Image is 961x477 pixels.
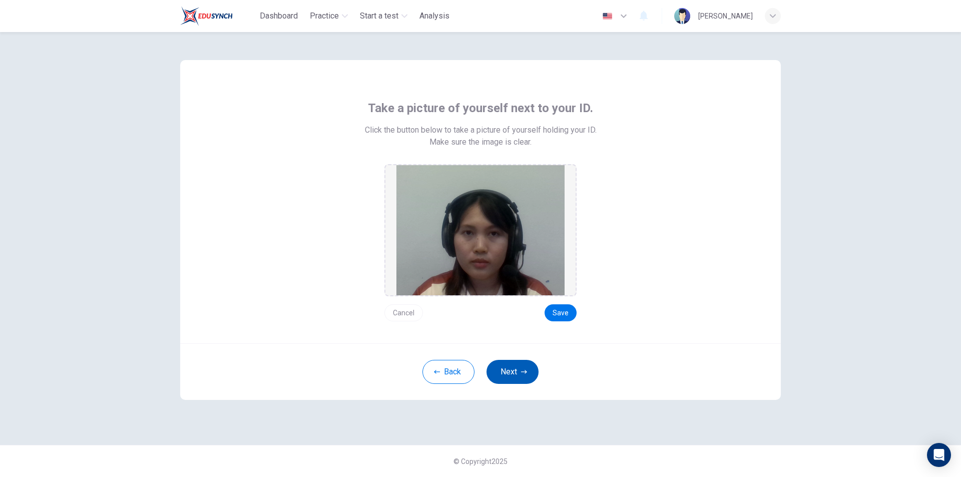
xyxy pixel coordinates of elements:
[356,7,411,25] button: Start a test
[256,7,302,25] button: Dashboard
[487,360,539,384] button: Next
[601,13,614,20] img: en
[422,360,474,384] button: Back
[674,8,690,24] img: Profile picture
[419,10,449,22] span: Analysis
[698,10,753,22] div: [PERSON_NAME]
[306,7,352,25] button: Practice
[180,6,256,26] a: Train Test logo
[310,10,339,22] span: Practice
[180,6,233,26] img: Train Test logo
[260,10,298,22] span: Dashboard
[384,304,423,321] button: Cancel
[368,100,593,116] span: Take a picture of yourself next to your ID.
[415,7,453,25] button: Analysis
[927,443,951,467] div: Open Intercom Messenger
[453,457,508,465] span: © Copyright 2025
[545,304,577,321] button: Save
[365,124,597,136] span: Click the button below to take a picture of yourself holding your ID.
[396,165,565,295] img: preview screemshot
[429,136,532,148] span: Make sure the image is clear.
[360,10,398,22] span: Start a test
